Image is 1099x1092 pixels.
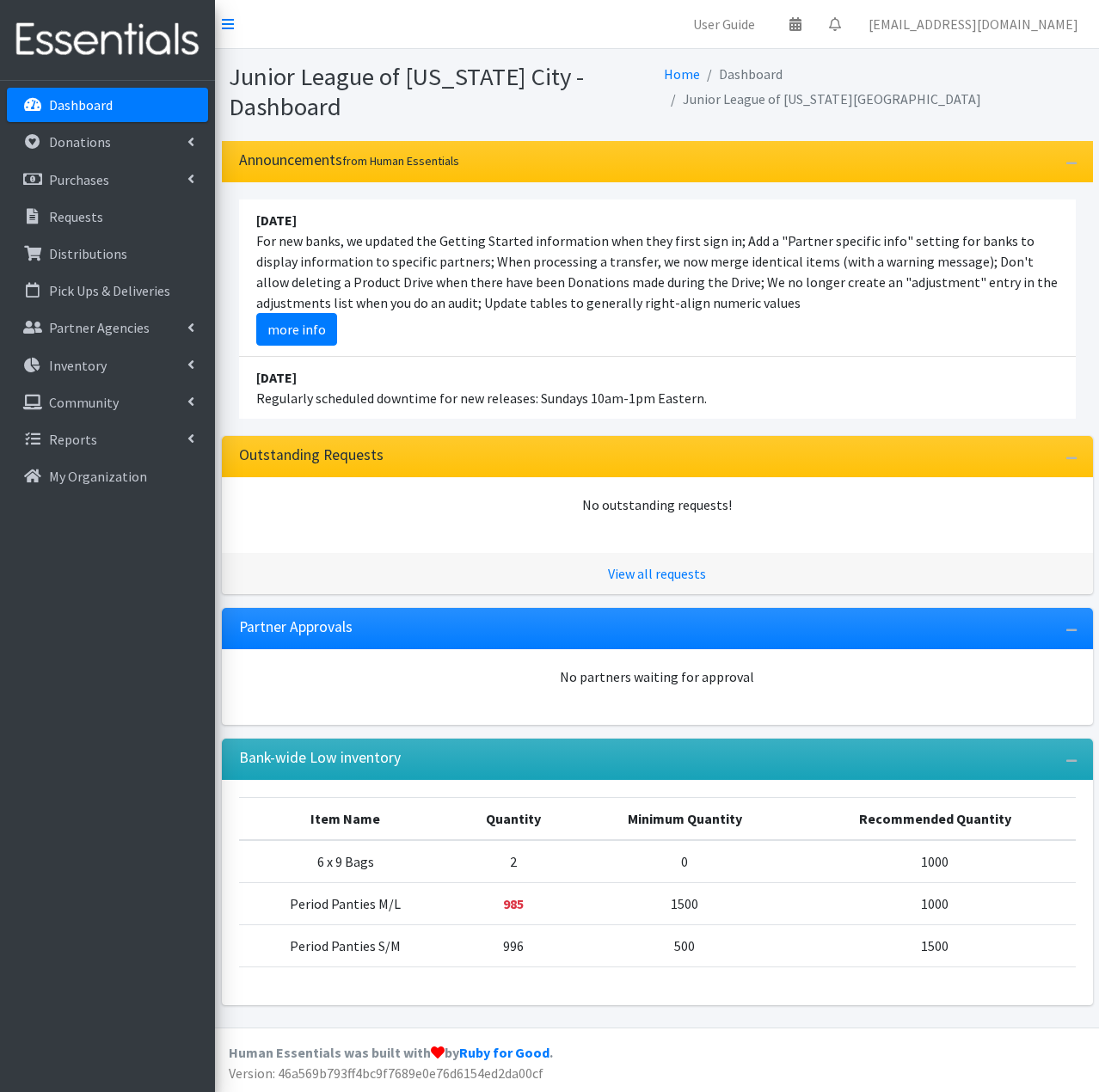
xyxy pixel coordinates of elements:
th: Quantity [452,798,575,841]
h3: Bank-wide Low inventory [239,749,401,767]
a: Pick Ups & Deliveries [7,273,208,308]
img: HumanEssentials [7,11,208,69]
li: For new banks, we updated the Getting Started information when they first sign in; Add a "Partner... [239,199,1076,357]
a: Community [7,385,208,420]
td: 1500 [795,925,1076,967]
a: Donations [7,125,208,159]
th: Recommended Quantity [795,798,1076,841]
td: 996 [452,925,575,967]
h3: Outstanding Requests [239,446,384,464]
a: Purchases [7,163,208,197]
td: Period Panties M/L [239,883,453,925]
li: Junior League of [US_STATE][GEOGRAPHIC_DATA] [664,87,981,112]
td: 1500 [575,883,795,925]
a: Dashboard [7,88,208,122]
h1: Junior League of [US_STATE] City - Dashboard [229,62,651,121]
li: Dashboard [700,62,783,87]
a: Reports [7,422,208,457]
a: Ruby for Good [459,1044,549,1061]
div: No partners waiting for approval [239,666,1076,687]
li: Regularly scheduled downtime for new releases: Sundays 10am-1pm Eastern. [239,357,1076,419]
a: more info [256,313,337,346]
td: 1000 [795,883,1076,925]
a: Requests [7,199,208,234]
strong: Human Essentials was built with by . [229,1044,553,1061]
td: 6 x 9 Bags [239,840,453,883]
div: No outstanding requests! [239,494,1076,515]
td: 0 [575,840,795,883]
small: from Human Essentials [342,153,459,169]
h3: Announcements [239,151,459,169]
p: Pick Ups & Deliveries [49,282,170,299]
p: Purchases [49,171,109,188]
a: View all requests [608,565,706,582]
p: Distributions [49,245,127,262]
a: User Guide [679,7,769,41]
td: 1000 [795,840,1076,883]
a: [EMAIL_ADDRESS][DOMAIN_NAME] [855,7,1092,41]
p: Inventory [49,357,107,374]
p: Donations [49,133,111,150]
p: Dashboard [49,96,113,113]
strong: [DATE] [256,212,297,229]
p: Partner Agencies [49,319,150,336]
th: Item Name [239,798,453,841]
td: 500 [575,925,795,967]
p: Requests [49,208,103,225]
p: Reports [49,431,97,448]
td: Period Panties S/M [239,925,453,967]
span: Version: 46a569b793ff4bc9f7689e0e76d6154ed2da00cf [229,1064,543,1082]
td: 2 [452,840,575,883]
th: Minimum Quantity [575,798,795,841]
a: Inventory [7,348,208,383]
strong: Below minimum quantity [503,895,524,912]
a: Home [664,65,700,83]
a: My Organization [7,459,208,494]
p: Community [49,394,119,411]
strong: [DATE] [256,369,297,386]
h3: Partner Approvals [239,618,353,636]
a: Partner Agencies [7,310,208,345]
a: Distributions [7,236,208,271]
p: My Organization [49,468,147,485]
